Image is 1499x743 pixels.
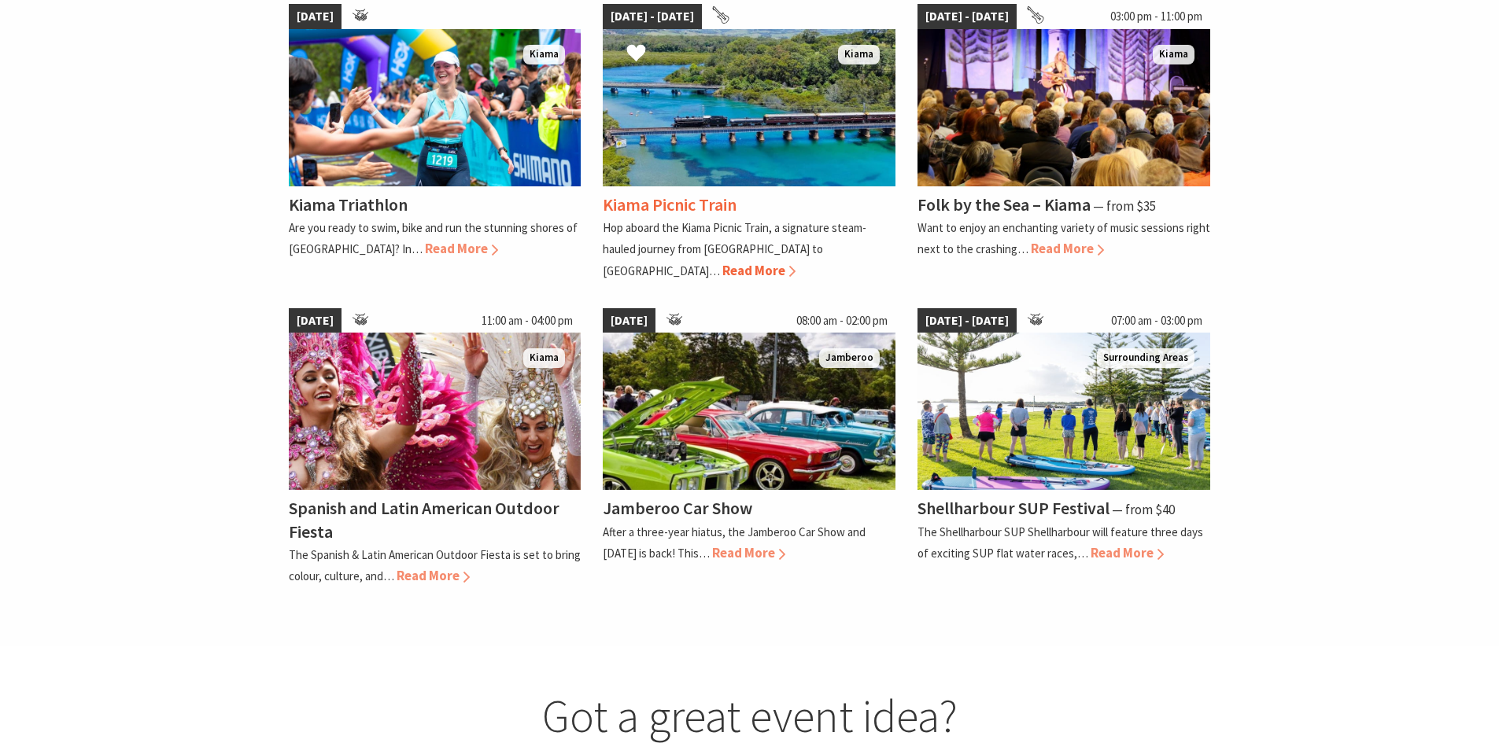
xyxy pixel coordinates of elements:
[289,308,342,333] span: [DATE]
[425,240,498,257] span: Read More
[611,28,662,81] button: Click to Favourite Kiama Picnic Train
[603,193,737,215] h4: Kiama Picnic Train
[1102,4,1210,29] span: 03:00 pm - 11:00 pm
[1103,308,1210,333] span: 07:00 am - 03:00 pm
[289,547,581,583] p: The Spanish & Latin American Outdoor Fiesta is set to bring colour, culture, and…
[1112,501,1175,518] span: ⁠— from $40
[289,220,578,256] p: Are you ready to swim, bike and run the stunning shores of [GEOGRAPHIC_DATA]? In…
[603,308,895,587] a: [DATE] 08:00 am - 02:00 pm Jamberoo Car Show Jamberoo Jamberoo Car Show After a three-year hiatus...
[917,333,1210,490] img: Jodie Edwards Welcome to Country
[917,4,1210,281] a: [DATE] - [DATE] 03:00 pm - 11:00 pm Folk by the Sea - Showground Pavilion Kiama Folk by the Sea –...
[1091,544,1164,561] span: Read More
[603,220,866,278] p: Hop aboard the Kiama Picnic Train, a signature steam-hauled journey from [GEOGRAPHIC_DATA] to [GE...
[917,220,1210,256] p: Want to enjoy an enchanting variety of music sessions right next to the crashing…
[603,333,895,490] img: Jamberoo Car Show
[1093,197,1156,215] span: ⁠— from $35
[603,29,895,186] img: Kiama Picnic Train
[838,45,880,64] span: Kiama
[917,4,1017,29] span: [DATE] - [DATE]
[603,4,895,281] a: [DATE] - [DATE] Kiama Picnic Train Kiama Kiama Picnic Train Hop aboard the Kiama Picnic Train, a ...
[1153,45,1194,64] span: Kiama
[917,308,1017,333] span: [DATE] - [DATE]
[603,4,702,29] span: [DATE] - [DATE]
[917,308,1210,587] a: [DATE] - [DATE] 07:00 am - 03:00 pm Jodie Edwards Welcome to Country Surrounding Areas Shellharbo...
[712,544,785,561] span: Read More
[603,497,752,519] h4: Jamberoo Car Show
[917,29,1210,186] img: Folk by the Sea - Showground Pavilion
[819,348,880,368] span: Jamberoo
[523,348,565,368] span: Kiama
[603,524,866,561] p: After a three-year hiatus, the Jamberoo Car Show and [DATE] is back! This…
[474,308,581,333] span: 11:00 am - 04:00 pm
[289,4,582,281] a: [DATE] kiamatriathlon Kiama Kiama Triathlon Are you ready to swim, bike and run the stunning shor...
[289,29,582,186] img: kiamatriathlon
[917,497,1109,519] h4: Shellharbour SUP Festival
[289,333,582,490] img: Dancers in jewelled pink and silver costumes with feathers, holding their hands up while smiling
[289,193,408,215] h4: Kiama Triathlon
[289,4,342,29] span: [DATE]
[1097,348,1194,368] span: Surrounding Areas
[917,193,1091,215] h4: Folk by the Sea – Kiama
[289,497,559,542] h4: Spanish and Latin American Outdoor Fiesta
[289,308,582,587] a: [DATE] 11:00 am - 04:00 pm Dancers in jewelled pink and silver costumes with feathers, holding th...
[722,262,796,279] span: Read More
[788,308,895,333] span: 08:00 am - 02:00 pm
[917,524,1203,561] p: The Shellharbour SUP Shellharbour will feature three days of exciting SUP flat water races,…
[603,308,655,333] span: [DATE]
[1031,240,1104,257] span: Read More
[397,567,470,584] span: Read More
[523,45,565,64] span: Kiama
